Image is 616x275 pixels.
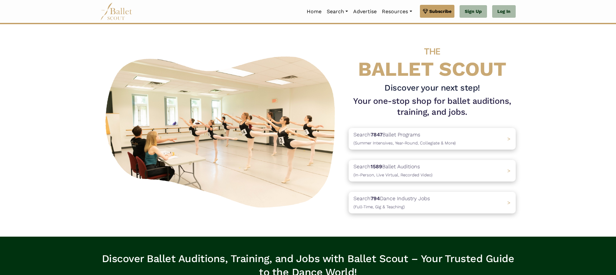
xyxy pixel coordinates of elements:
[349,83,516,93] h3: Discover your next step!
[349,128,516,150] a: Search7847Ballet Programs(Summer Intensives, Year-Round, Collegiate & More)>
[353,194,430,211] p: Search Dance Industry Jobs
[349,96,516,118] h1: Your one-stop shop for ballet auditions, training, and jobs.
[353,172,432,177] span: (In-Person, Live Virtual, Recorded Video)
[507,168,511,174] span: >
[349,160,516,182] a: Search1589Ballet Auditions(In-Person, Live Virtual, Recorded Video) >
[507,200,511,206] span: >
[507,136,511,142] span: >
[304,5,324,18] a: Home
[353,204,405,209] span: (Full-Time, Gig & Teaching)
[423,8,428,15] img: gem.svg
[492,5,516,18] a: Log In
[420,5,454,18] a: Subscribe
[351,5,379,18] a: Advertise
[100,49,343,211] img: A group of ballerinas talking to each other in a ballet studio
[379,5,414,18] a: Resources
[460,5,487,18] a: Sign Up
[371,195,380,201] b: 794
[353,141,456,145] span: (Summer Intensives, Year-Round, Collegiate & More)
[324,5,351,18] a: Search
[353,162,432,179] p: Search Ballet Auditions
[371,132,383,138] b: 7847
[353,131,456,147] p: Search Ballet Programs
[424,46,440,57] span: THE
[349,37,516,80] h4: BALLET SCOUT
[349,192,516,213] a: Search794Dance Industry Jobs(Full-Time, Gig & Teaching) >
[429,8,452,15] span: Subscribe
[371,163,382,170] b: 1589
